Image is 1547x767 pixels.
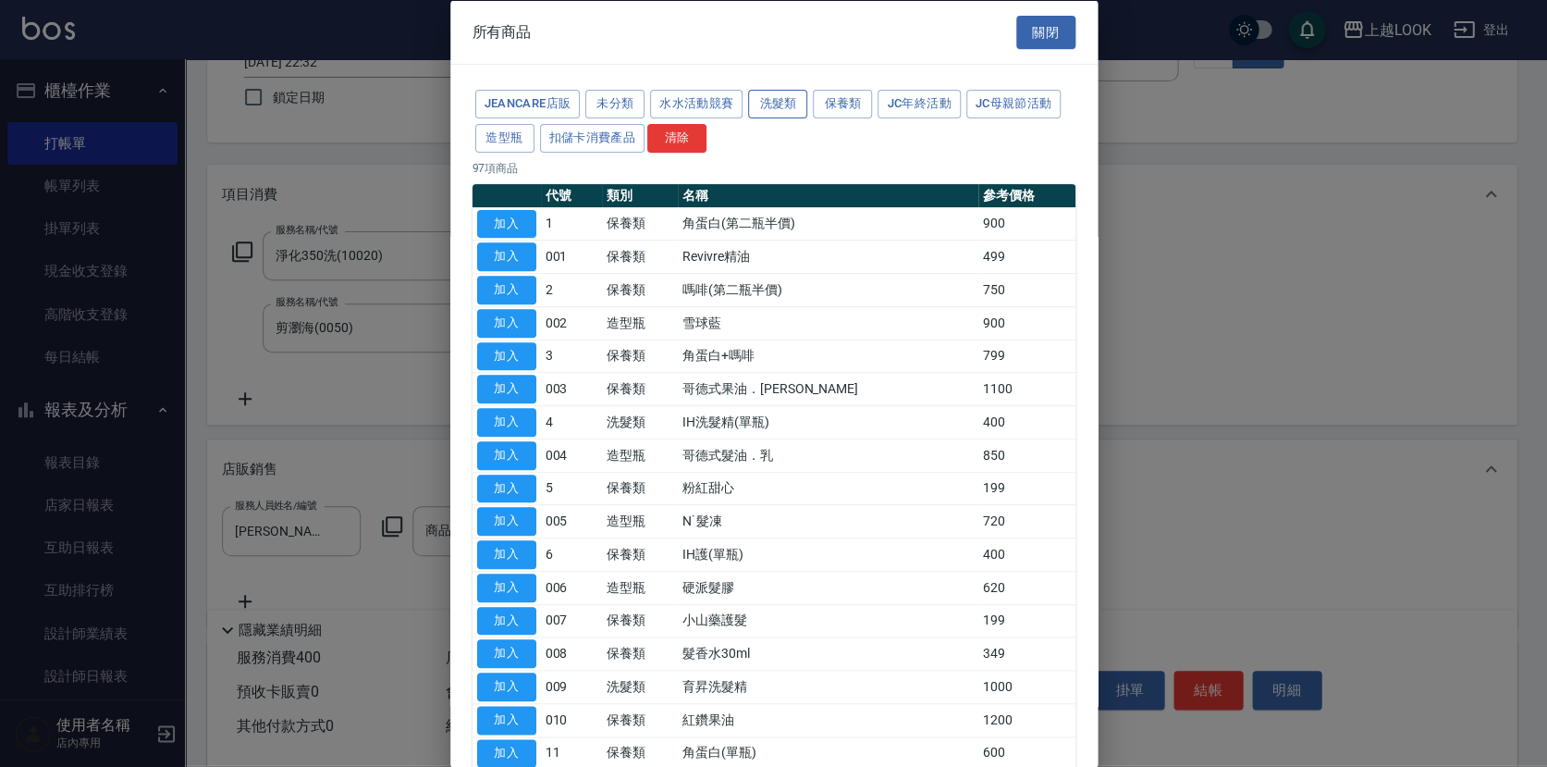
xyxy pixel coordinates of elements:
[978,439,1074,472] td: 850
[541,538,602,571] td: 6
[477,308,536,337] button: 加入
[678,207,978,241] td: 角蛋白(第二瓶半價)
[541,571,602,604] td: 006
[477,738,536,767] button: 加入
[978,637,1074,670] td: 349
[541,604,602,637] td: 007
[541,637,602,670] td: 008
[541,273,602,306] td: 2
[978,405,1074,439] td: 400
[477,341,536,370] button: 加入
[978,273,1074,306] td: 750
[541,670,602,703] td: 009
[748,90,807,118] button: 洗髮類
[477,408,536,437] button: 加入
[602,538,678,571] td: 保養類
[978,472,1074,505] td: 199
[541,207,602,241] td: 1
[813,90,872,118] button: 保養類
[541,240,602,273] td: 001
[602,703,678,736] td: 保養類
[602,405,678,439] td: 洗髮類
[650,90,743,118] button: 水水活動競賽
[678,183,978,207] th: 名稱
[477,474,536,502] button: 加入
[678,405,978,439] td: IH洗髮精(單瓶)
[477,639,536,668] button: 加入
[541,472,602,505] td: 5
[978,571,1074,604] td: 620
[541,504,602,538] td: 005
[978,183,1074,207] th: 參考價格
[541,183,602,207] th: 代號
[477,242,536,271] button: 加入
[602,504,678,538] td: 造型瓶
[678,472,978,505] td: 粉紅甜心
[473,159,1075,176] p: 97 項商品
[477,440,536,469] button: 加入
[477,673,536,701] button: 加入
[1016,15,1075,49] button: 關閉
[678,571,978,604] td: 硬派髮膠
[475,123,534,152] button: 造型瓶
[678,306,978,340] td: 雪球藍
[475,90,581,118] button: JeanCare店販
[678,504,978,538] td: N˙髮凍
[678,670,978,703] td: 育昇洗髮精
[477,540,536,569] button: 加入
[541,405,602,439] td: 4
[678,538,978,571] td: IH護(單瓶)
[602,306,678,340] td: 造型瓶
[602,240,678,273] td: 保養類
[978,538,1074,571] td: 400
[602,472,678,505] td: 保養類
[541,306,602,340] td: 002
[541,439,602,472] td: 004
[602,637,678,670] td: 保養類
[878,90,960,118] button: JC年終活動
[678,703,978,736] td: 紅鑽果油
[978,372,1074,405] td: 1100
[602,340,678,373] td: 保養類
[678,372,978,405] td: 哥德式果油．[PERSON_NAME]
[477,276,536,304] button: 加入
[477,507,536,536] button: 加入
[541,340,602,373] td: 3
[602,604,678,637] td: 保養類
[978,240,1074,273] td: 499
[678,273,978,306] td: 嗎啡(第二瓶半價)
[602,372,678,405] td: 保養類
[978,340,1074,373] td: 799
[978,703,1074,736] td: 1200
[678,240,978,273] td: Revivre精油
[678,439,978,472] td: 哥德式髮油．乳
[978,670,1074,703] td: 1000
[978,306,1074,340] td: 900
[541,372,602,405] td: 003
[966,90,1062,118] button: JC母親節活動
[678,604,978,637] td: 小山藥護髮
[473,22,532,41] span: 所有商品
[602,439,678,472] td: 造型瓶
[477,375,536,403] button: 加入
[540,123,645,152] button: 扣儲卡消費產品
[978,604,1074,637] td: 199
[602,183,678,207] th: 類別
[477,705,536,734] button: 加入
[678,637,978,670] td: 髮香水30ml
[602,670,678,703] td: 洗髮類
[585,90,645,118] button: 未分類
[541,703,602,736] td: 010
[678,340,978,373] td: 角蛋白+嗎啡
[978,207,1074,241] td: 900
[477,573,536,601] button: 加入
[978,504,1074,538] td: 720
[602,571,678,604] td: 造型瓶
[477,209,536,238] button: 加入
[602,207,678,241] td: 保養類
[602,273,678,306] td: 保養類
[647,123,706,152] button: 清除
[477,606,536,635] button: 加入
